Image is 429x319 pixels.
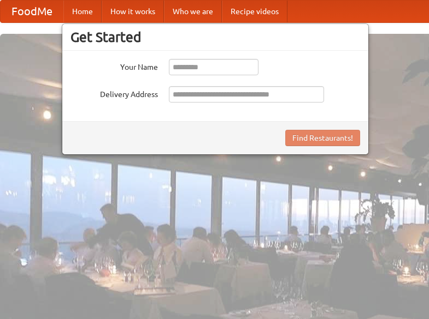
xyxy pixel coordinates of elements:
[164,1,222,22] a: Who we are
[70,86,158,100] label: Delivery Address
[70,29,360,45] h3: Get Started
[285,130,360,146] button: Find Restaurants!
[1,1,63,22] a: FoodMe
[63,1,102,22] a: Home
[222,1,287,22] a: Recipe videos
[102,1,164,22] a: How it works
[70,59,158,73] label: Your Name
